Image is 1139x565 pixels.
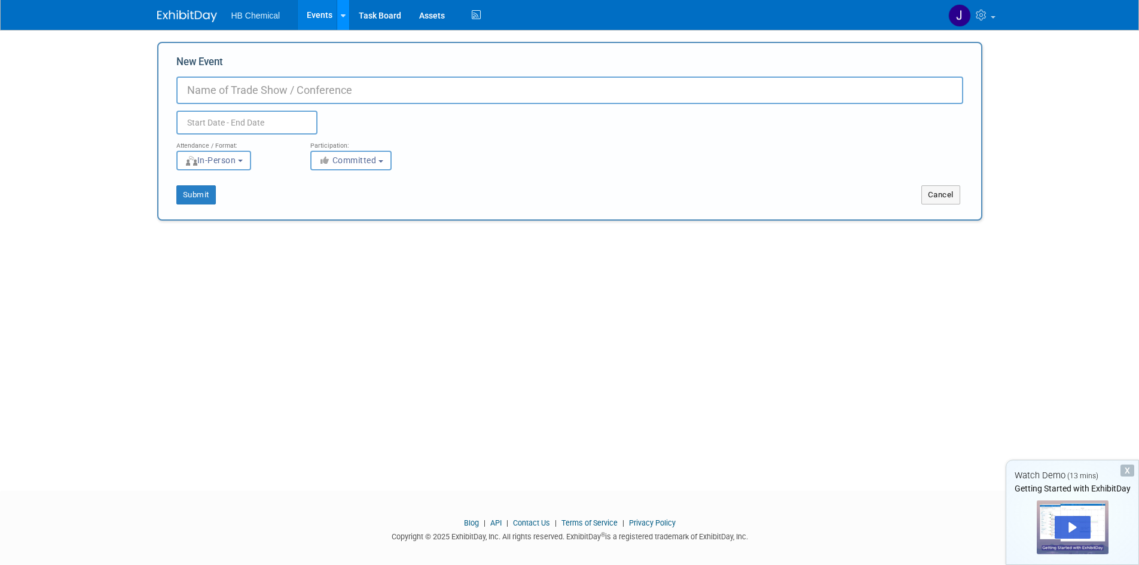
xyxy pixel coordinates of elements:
[310,135,426,150] div: Participation:
[157,10,217,22] img: ExhibitDay
[503,518,511,527] span: |
[176,111,317,135] input: Start Date - End Date
[176,135,292,150] div: Attendance / Format:
[490,518,502,527] a: API
[629,518,676,527] a: Privacy Policy
[1120,465,1134,477] div: Dismiss
[1006,482,1138,494] div: Getting Started with ExhibitDay
[185,155,236,165] span: In-Person
[1055,516,1091,539] div: Play
[921,185,960,204] button: Cancel
[601,532,605,538] sup: ®
[1006,469,1138,482] div: Watch Demo
[310,151,392,170] button: Committed
[619,518,627,527] span: |
[464,518,479,527] a: Blog
[552,518,560,527] span: |
[176,55,223,74] label: New Event
[176,151,251,170] button: In-Person
[319,155,377,165] span: Committed
[176,185,216,204] button: Submit
[1067,472,1098,480] span: (13 mins)
[561,518,618,527] a: Terms of Service
[176,77,963,104] input: Name of Trade Show / Conference
[513,518,550,527] a: Contact Us
[231,11,280,20] span: HB Chemical
[948,4,971,27] img: Jeff Gips
[481,518,488,527] span: |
